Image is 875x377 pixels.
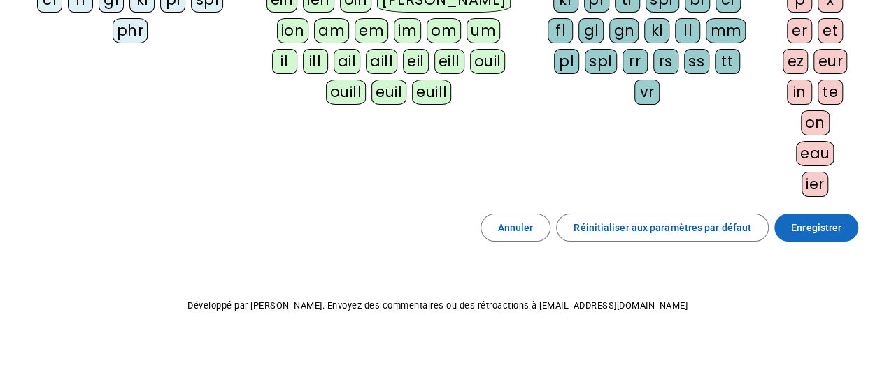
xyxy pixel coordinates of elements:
div: ez [783,49,808,74]
div: eill [434,49,464,74]
div: om [427,18,461,43]
div: phr [113,18,148,43]
div: on [801,110,830,135]
div: euill [412,80,451,105]
div: vr [634,80,660,105]
div: fl [548,18,573,43]
button: Annuler [481,214,551,242]
div: em [355,18,388,43]
div: ouil [470,49,506,74]
span: Annuler [498,219,534,236]
div: ail [334,49,361,74]
div: ier [802,172,829,197]
div: aill [366,49,397,74]
div: ss [684,49,709,74]
div: rs [653,49,678,74]
div: pl [554,49,579,74]
span: Réinitialiser aux paramètres par défaut [574,219,751,236]
div: ll [675,18,700,43]
div: gn [609,18,639,43]
div: gl [578,18,604,43]
div: ill [303,49,328,74]
div: il [272,49,297,74]
div: eur [813,49,847,74]
div: ouill [326,80,366,105]
span: Enregistrer [791,219,841,236]
div: am [314,18,349,43]
p: Développé par [PERSON_NAME]. Envoyez des commentaires ou des rétroactions à [EMAIL_ADDRESS][DOMAI... [11,297,864,314]
div: er [787,18,812,43]
div: um [467,18,500,43]
div: in [787,80,812,105]
div: spl [585,49,617,74]
button: Réinitialiser aux paramètres par défaut [556,214,769,242]
button: Enregistrer [774,214,858,242]
div: rr [623,49,648,74]
div: kl [644,18,669,43]
div: mm [706,18,746,43]
div: te [818,80,843,105]
div: im [394,18,421,43]
div: ion [277,18,309,43]
div: eil [403,49,429,74]
div: eau [796,141,834,166]
div: euil [371,80,406,105]
div: tt [715,49,740,74]
div: et [818,18,843,43]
